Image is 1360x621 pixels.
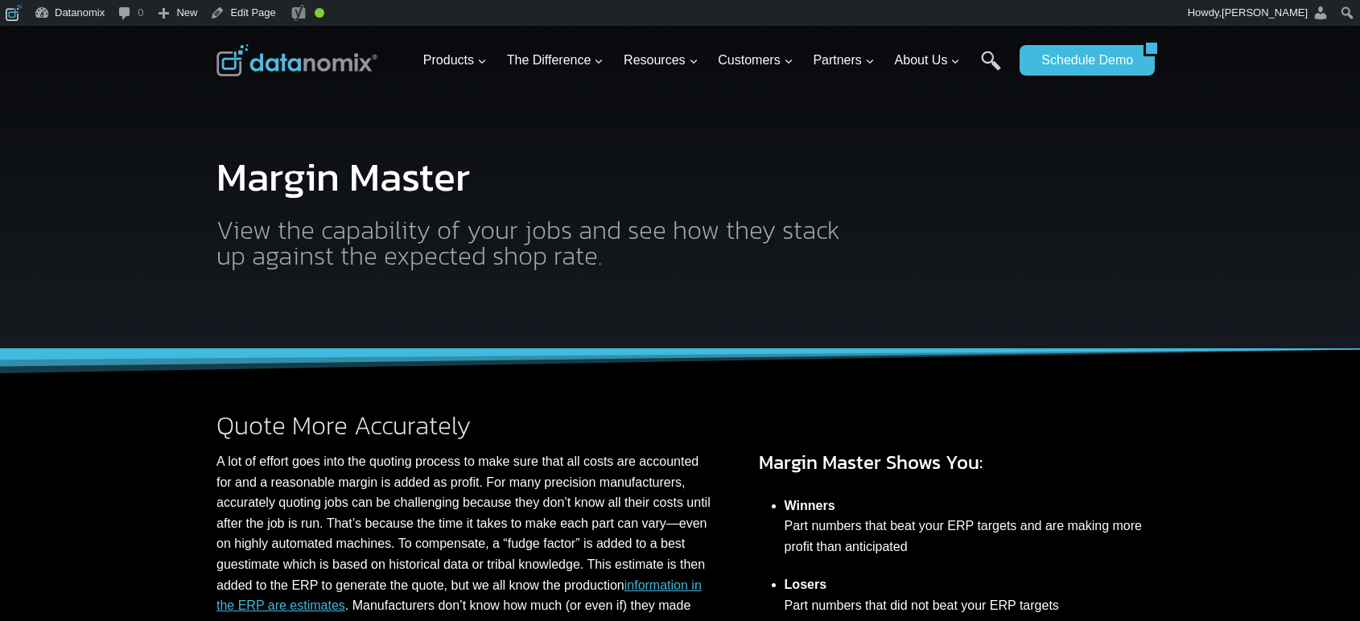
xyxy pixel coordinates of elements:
h1: Margin Master [216,157,852,197]
strong: Winners [785,499,835,512]
span: The Difference [507,50,604,71]
span: Products [423,50,487,71]
span: About Us [895,50,961,71]
h2: View the capability of your jobs and see how they stack up against the expected shop rate. [216,217,852,269]
span: [PERSON_NAME] [1222,6,1308,19]
span: Customers [718,50,793,71]
span: Resources [624,50,698,71]
li: Part numbers that beat your ERP targets and are making more profit than anticipated [785,487,1144,565]
span: Partners [813,50,874,71]
nav: Primary Navigation [417,35,1012,87]
a: Schedule Demo [1020,45,1144,76]
a: Search [981,51,1001,87]
h3: Margin Master Shows You: [759,448,1144,477]
h2: Quote More Accurately [216,413,714,438]
img: Datanomix [216,44,377,76]
div: Good [315,8,324,18]
strong: Losers [785,578,826,591]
